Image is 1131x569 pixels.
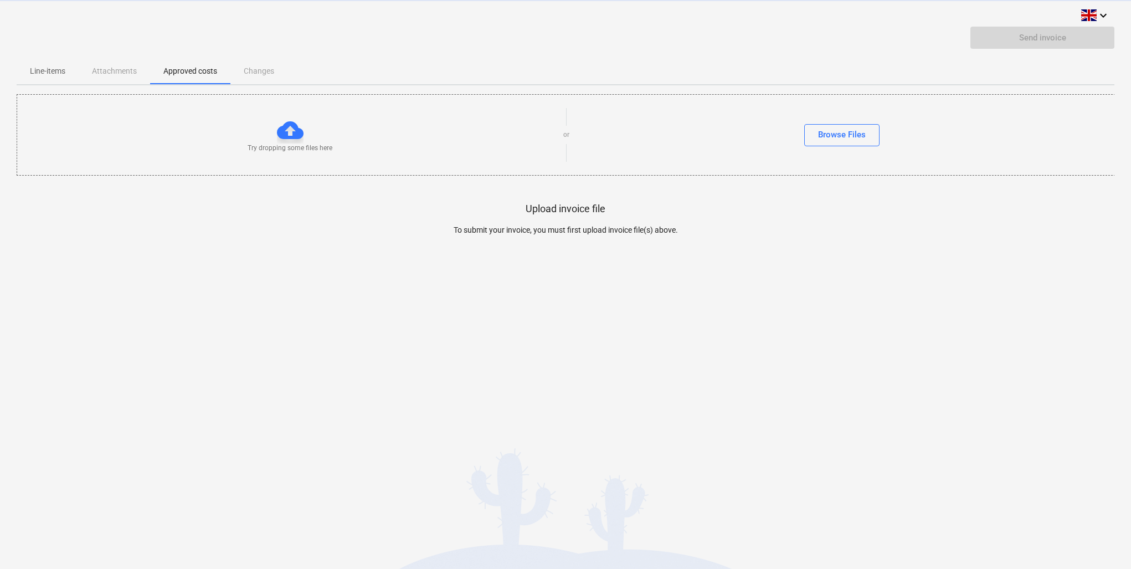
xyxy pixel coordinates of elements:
[1097,9,1110,22] i: keyboard_arrow_down
[804,124,880,146] button: Browse Files
[30,65,65,77] p: Line-items
[818,127,866,142] div: Browse Files
[563,130,569,140] p: or
[248,143,332,153] p: Try dropping some files here
[163,65,217,77] p: Approved costs
[526,202,605,216] p: Upload invoice file
[291,224,840,236] p: To submit your invoice, you must first upload invoice file(s) above.
[17,94,1115,176] div: Try dropping some files hereorBrowse Files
